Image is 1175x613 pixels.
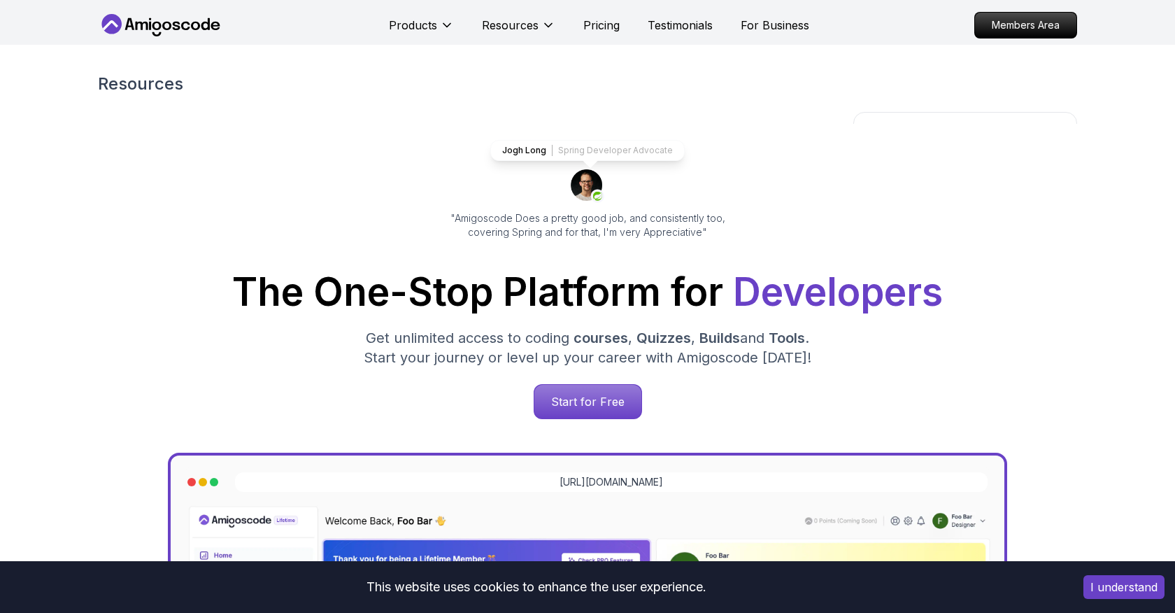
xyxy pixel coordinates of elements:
[10,572,1062,603] div: This website uses cookies to enhance the user experience.
[482,17,555,45] button: Resources
[648,17,713,34] a: Testimonials
[769,330,805,346] span: Tools
[741,17,809,34] a: For Business
[975,13,1076,38] p: Members Area
[502,145,546,156] p: Jogh Long
[974,12,1077,38] a: Members Area
[583,17,620,34] a: Pricing
[560,475,663,489] a: [URL][DOMAIN_NAME]
[482,17,539,34] p: Resources
[389,17,437,34] p: Products
[574,330,628,346] span: courses
[1083,575,1165,599] button: Accept cookies
[98,73,1077,95] h2: Resources
[534,384,642,419] a: Start for Free
[699,330,740,346] span: Builds
[109,273,1066,311] h1: The One-Stop Platform for
[352,328,822,367] p: Get unlimited access to coding , , and . Start your journey or level up your career with Amigosco...
[571,169,604,203] img: josh long
[431,211,744,239] p: "Amigoscode Does a pretty good job, and consistently too, covering Spring and for that, I'm very ...
[636,330,691,346] span: Quizzes
[534,385,641,418] p: Start for Free
[558,145,673,156] p: Spring Developer Advocate
[733,269,943,315] span: Developers
[389,17,454,45] button: Products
